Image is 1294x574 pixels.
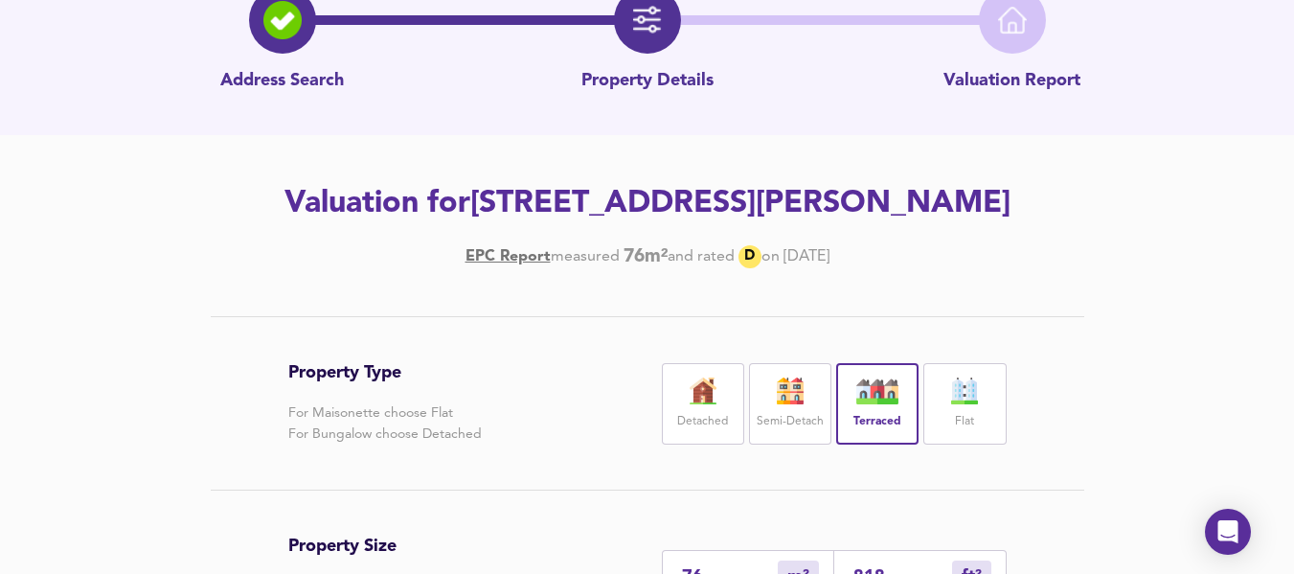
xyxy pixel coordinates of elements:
[955,410,974,434] label: Flat
[624,246,668,267] b: 76 m²
[998,6,1027,34] img: home-icon
[465,246,551,267] a: EPC Report
[943,69,1080,94] p: Valuation Report
[220,69,344,94] p: Address Search
[633,6,662,34] img: filter-icon
[923,363,1006,445] div: Flat
[668,246,735,267] div: and rated
[288,536,573,557] h3: Property Size
[853,378,901,404] img: house-icon
[836,363,919,445] div: Terraced
[263,1,302,39] img: search-icon
[551,246,620,267] div: measured
[662,363,744,445] div: Detached
[581,69,714,94] p: Property Details
[749,363,831,445] div: Semi-Detach
[288,402,482,445] p: For Maisonette choose Flat For Bungalow choose Detached
[766,378,814,404] img: house-icon
[738,245,761,268] div: D
[757,410,824,434] label: Semi-Detach
[853,410,901,434] label: Terraced
[105,183,1190,225] h2: Valuation for [STREET_ADDRESS][PERSON_NAME]
[1205,509,1251,555] div: Open Intercom Messenger
[677,410,728,434] label: Detached
[288,362,482,383] h3: Property Type
[679,378,727,404] img: house-icon
[941,378,988,404] img: flat-icon
[465,245,829,268] div: [DATE]
[761,246,780,267] div: on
